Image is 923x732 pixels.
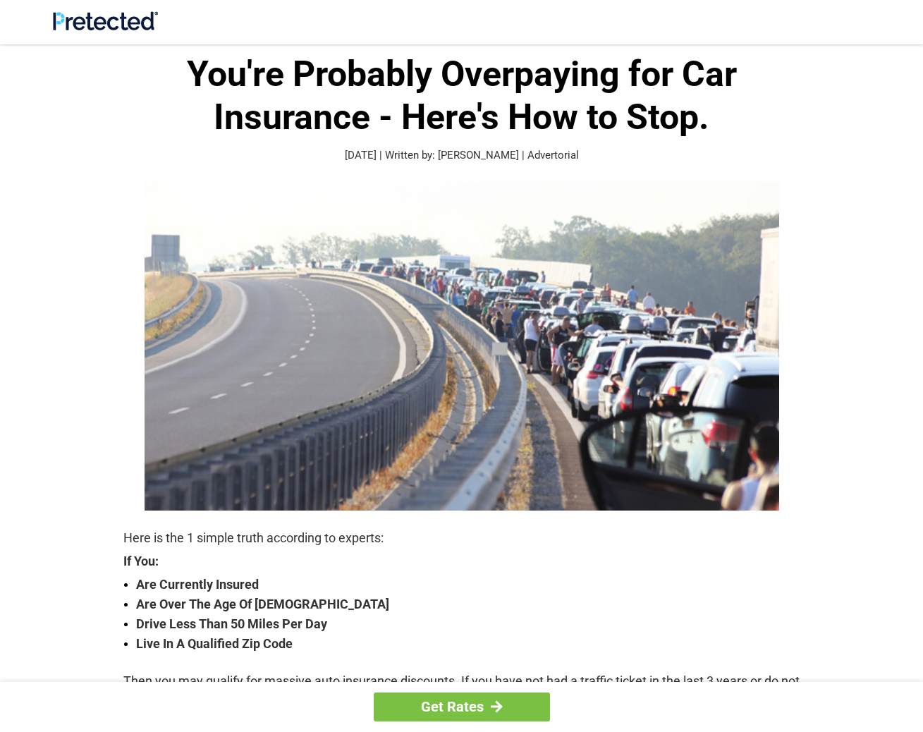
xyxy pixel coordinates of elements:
strong: Drive Less Than 50 Miles Per Day [136,614,800,634]
p: [DATE] | Written by: [PERSON_NAME] | Advertorial [123,147,800,164]
h1: You're Probably Overpaying for Car Insurance - Here's How to Stop. [123,53,800,139]
strong: If You: [123,555,800,568]
p: Here is the 1 simple truth according to experts: [123,528,800,548]
a: Get Rates [374,693,550,721]
img: Site Logo [53,11,158,30]
strong: Live In A Qualified Zip Code [136,634,800,654]
p: Then you may qualify for massive auto insurance discounts. If you have not had a traffic ticket i... [123,671,800,711]
a: Site Logo [53,20,158,33]
strong: Are Over The Age Of [DEMOGRAPHIC_DATA] [136,594,800,614]
strong: Are Currently Insured [136,575,800,594]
